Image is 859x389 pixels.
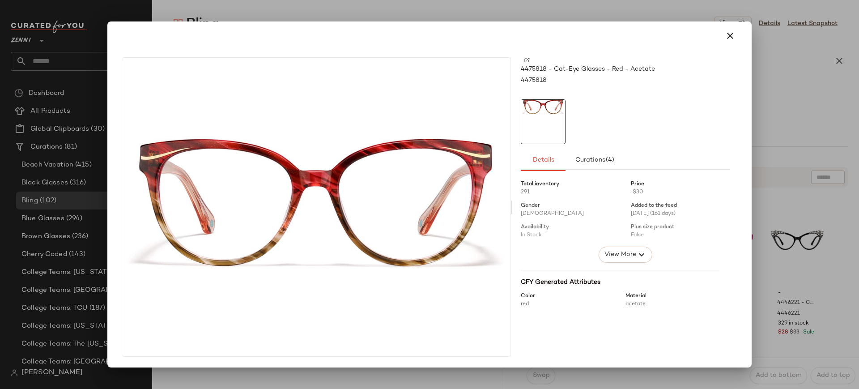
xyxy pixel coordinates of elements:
span: (4) [605,157,614,164]
span: Details [532,157,554,164]
button: View More [599,247,652,263]
div: CFY Generated Attributes [521,278,719,287]
img: 4475818-eyeglasses-front-view.jpg [521,100,565,115]
span: 4475818 - Cat-Eye Glasses - Red - Acetate [521,64,655,74]
span: 4475818 [521,76,547,85]
span: Curations [575,157,615,164]
span: View More [604,249,636,260]
img: svg%3e [524,57,530,63]
img: 4475818-eyeglasses-front-view.jpg [122,139,510,275]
